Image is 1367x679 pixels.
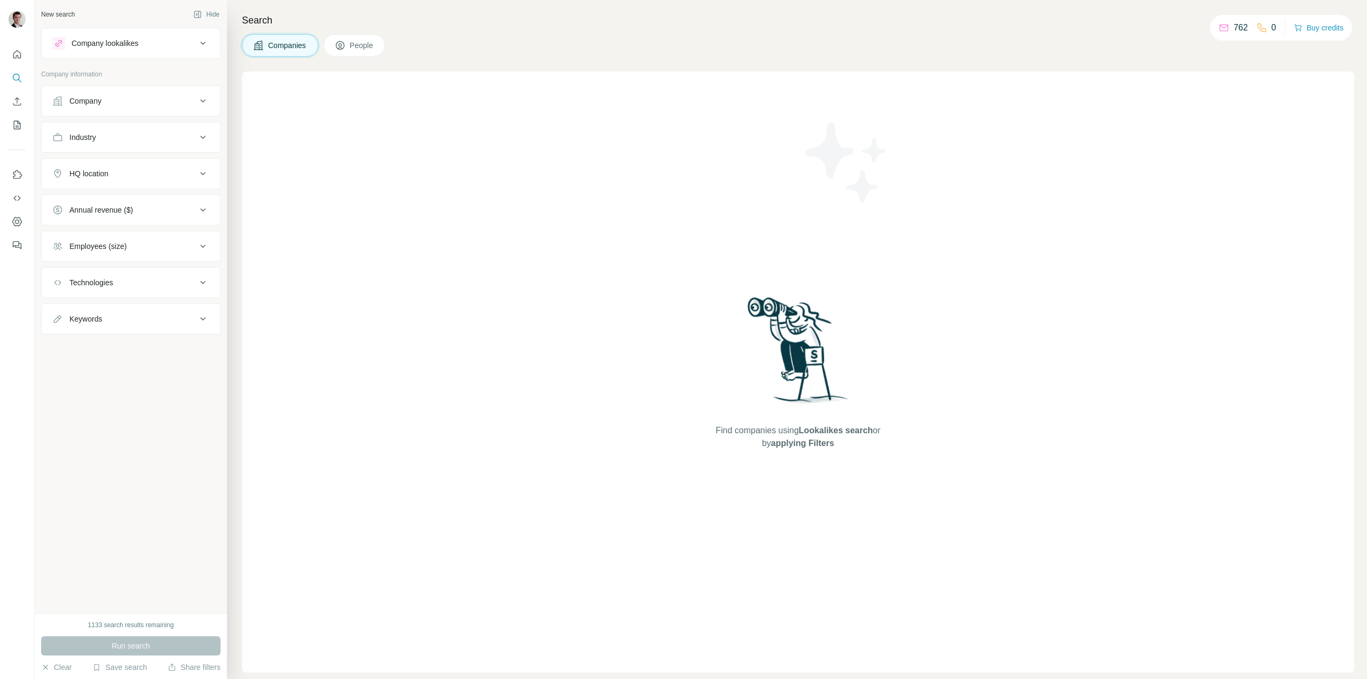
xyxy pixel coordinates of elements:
[798,114,894,210] img: Surfe Illustration - Stars
[9,115,26,135] button: My lists
[9,189,26,208] button: Use Surfe API
[41,69,221,79] p: Company information
[88,620,174,630] div: 1133 search results remaining
[771,439,834,448] span: applying Filters
[712,424,883,450] span: Find companies using or by
[69,277,113,288] div: Technologies
[42,306,220,332] button: Keywords
[42,161,220,186] button: HQ location
[69,314,102,324] div: Keywords
[41,10,75,19] div: New search
[9,45,26,64] button: Quick start
[69,205,133,215] div: Annual revenue ($)
[1271,21,1276,34] p: 0
[186,6,227,22] button: Hide
[168,662,221,673] button: Share filters
[799,426,873,435] span: Lookalikes search
[42,30,220,56] button: Company lookalikes
[9,212,26,231] button: Dashboard
[1234,21,1248,34] p: 762
[9,165,26,184] button: Use Surfe on LinkedIn
[9,92,26,111] button: Enrich CSV
[268,40,307,51] span: Companies
[350,40,374,51] span: People
[743,294,854,413] img: Surfe Illustration - Woman searching with binoculars
[72,38,138,49] div: Company lookalikes
[92,662,147,673] button: Save search
[9,236,26,255] button: Feedback
[42,197,220,223] button: Annual revenue ($)
[42,124,220,150] button: Industry
[9,68,26,88] button: Search
[242,13,1354,28] h4: Search
[42,270,220,295] button: Technologies
[41,662,72,673] button: Clear
[69,241,127,252] div: Employees (size)
[42,88,220,114] button: Company
[1294,20,1344,35] button: Buy credits
[9,11,26,28] img: Avatar
[69,132,96,143] div: Industry
[69,168,108,179] div: HQ location
[42,233,220,259] button: Employees (size)
[69,96,101,106] div: Company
